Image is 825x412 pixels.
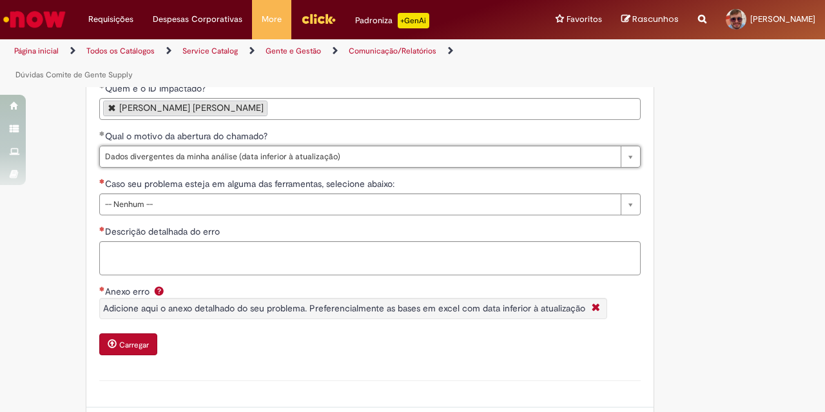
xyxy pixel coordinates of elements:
span: Necessários [99,286,105,291]
span: Adicione aqui o anexo detalhado do seu problema. Preferencialmente as bases em excel com data inf... [103,302,585,314]
img: ServiceNow [1,6,68,32]
span: Descrição detalhada do erro [105,226,222,237]
div: [PERSON_NAME] [PERSON_NAME] [119,103,264,112]
span: More [262,13,282,26]
span: [PERSON_NAME] [750,14,815,25]
a: Todos os Catálogos [86,46,155,56]
span: Dados divergentes da minha análise (data inferior à atualização) [105,146,614,167]
a: Service Catalog [182,46,238,56]
span: Despesas Corporativas [153,13,242,26]
span: Requisições [88,13,133,26]
span: Necessários [99,179,105,184]
a: Comunicação/Relatórios [349,46,436,56]
i: Fechar More information Por question_anexo_erro [588,302,603,315]
ul: Trilhas de página [10,39,540,87]
a: Rascunhos [621,14,679,26]
span: Necessários [99,226,105,231]
span: Obrigatório Preenchido [99,83,105,88]
a: Gente e Gestão [266,46,321,56]
a: Remover Maria Luiza Alves Gouveia de Quem é o ID Impactado? [108,103,116,112]
span: Anexo erro [105,286,152,297]
p: +GenAi [398,13,429,28]
span: Ajuda para Anexo erro [151,286,167,296]
span: Qual o motivo da abertura do chamado? [105,130,270,142]
span: Favoritos [567,13,602,26]
span: Caso seu problema esteja em alguma das ferramentas, selecione abaixo: [105,178,397,190]
span: Quem é o ID Impactado? [105,83,208,94]
a: Página inicial [14,46,59,56]
span: -- Nenhum -- [105,194,614,215]
span: Obrigatório Preenchido [99,131,105,136]
small: Carregar [119,340,149,350]
a: Dúvidas Comite de Gente Supply [15,70,133,80]
span: Rascunhos [632,13,679,25]
textarea: Descrição detalhada do erro [99,241,641,275]
img: click_logo_yellow_360x200.png [301,9,336,28]
div: Padroniza [355,13,429,28]
button: Carregar anexo de Anexo erro Required [99,333,157,355]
